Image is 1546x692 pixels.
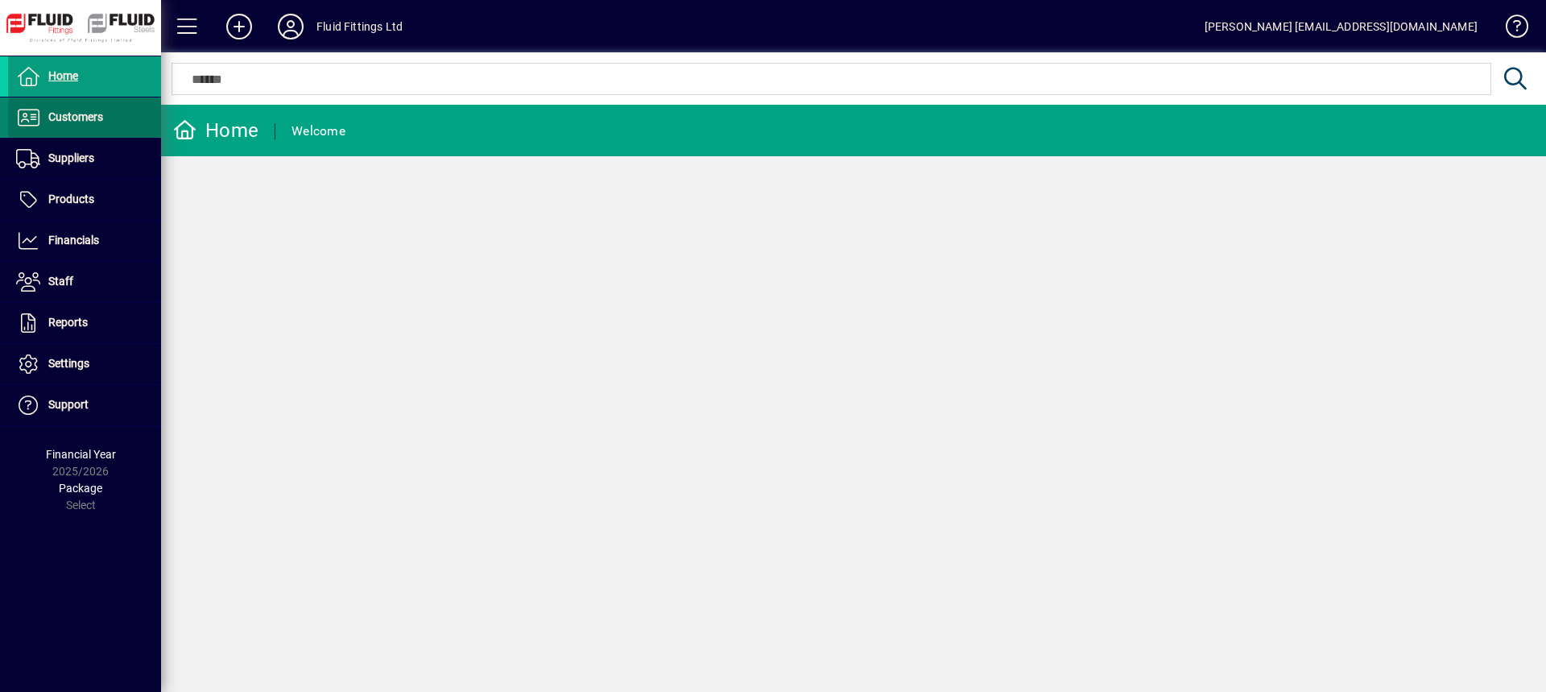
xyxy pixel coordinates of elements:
[48,151,94,164] span: Suppliers
[291,118,345,144] div: Welcome
[1494,3,1526,56] a: Knowledge Base
[8,303,161,343] a: Reports
[8,344,161,384] a: Settings
[265,12,316,41] button: Profile
[48,398,89,411] span: Support
[48,234,99,247] span: Financials
[8,139,161,179] a: Suppliers
[48,275,73,288] span: Staff
[173,118,258,143] div: Home
[213,12,265,41] button: Add
[8,180,161,220] a: Products
[8,385,161,425] a: Support
[8,221,161,261] a: Financials
[48,357,89,370] span: Settings
[59,482,102,495] span: Package
[46,448,116,461] span: Financial Year
[48,110,103,123] span: Customers
[8,262,161,302] a: Staff
[316,14,403,39] div: Fluid Fittings Ltd
[48,193,94,205] span: Products
[8,97,161,138] a: Customers
[48,69,78,82] span: Home
[1205,14,1478,39] div: [PERSON_NAME] [EMAIL_ADDRESS][DOMAIN_NAME]
[48,316,88,329] span: Reports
